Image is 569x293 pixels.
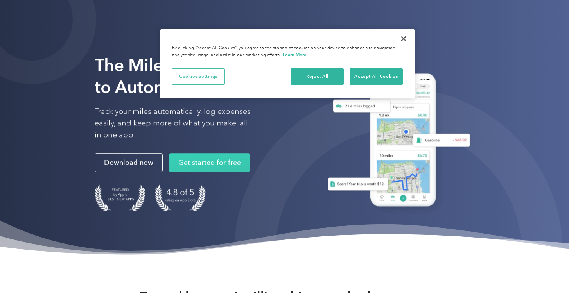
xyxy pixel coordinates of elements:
[95,55,302,97] strong: The Mileage Tracking App to Automate Your Logs
[95,184,145,211] img: Badge for Featured by Apple Best New Apps
[283,52,307,57] a: More information about your privacy, opens in a new tab
[160,29,415,98] div: Privacy
[160,29,415,98] div: Cookie banner
[395,30,412,47] button: Close
[95,105,251,141] p: Track your miles automatically, log expenses easily, and keep more of what you make, all in one app
[172,45,403,59] div: By clicking “Accept All Cookies”, you agree to the storing of cookies on your device to enhance s...
[291,68,344,85] button: Reject All
[350,68,403,85] button: Accept All Cookies
[155,184,206,211] img: 4.9 out of 5 stars on the app store
[95,153,163,172] a: Download now
[172,68,225,85] button: Cookies Settings
[169,153,250,172] a: Get started for free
